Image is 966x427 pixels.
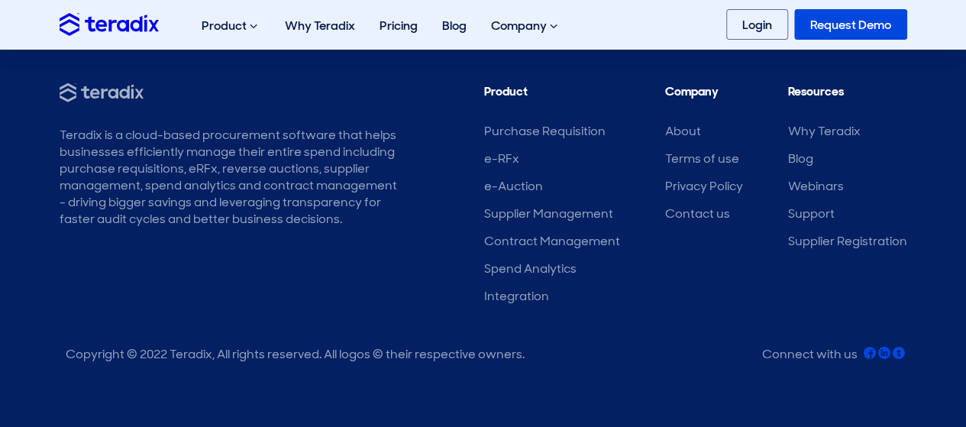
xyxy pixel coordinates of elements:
[788,123,861,139] a: Why Teradix
[762,346,858,363] div: Connect with us
[273,2,367,50] a: Why Teradix
[484,178,543,194] a: e-Auction
[665,123,701,139] a: About
[484,233,620,249] a: Contract Management
[788,205,835,222] a: Support
[60,13,159,35] img: Teradix logo
[189,2,273,50] div: Product
[794,9,907,40] a: Request Demo
[430,2,479,50] a: Blog
[665,150,739,167] a: Terms of use
[484,288,549,304] a: Integration
[788,178,844,194] a: Webinars
[788,150,813,167] a: Blog
[665,178,743,194] a: Privacy Policy
[788,83,907,108] li: Resources
[479,2,573,50] div: Company
[484,260,577,277] a: Spend Analytics
[484,205,613,222] a: Supplier Management
[665,205,730,222] a: Contact us
[60,127,399,228] div: Teradix is a cloud-based procurement software that helps businesses efficiently manage their enti...
[484,150,519,167] a: e-RFx
[665,83,743,108] li: Company
[60,83,144,102] img: Teradix - Source Smarter
[484,123,606,139] a: Purchase Requisition
[788,233,907,249] a: Supplier Registration
[726,9,788,40] a: Login
[484,83,620,108] li: Product
[66,346,525,363] div: Copyright © 2022 Teradix, All rights reserved. All logos © their respective owners.
[865,326,945,406] iframe: Chatbot
[367,2,430,50] a: Pricing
